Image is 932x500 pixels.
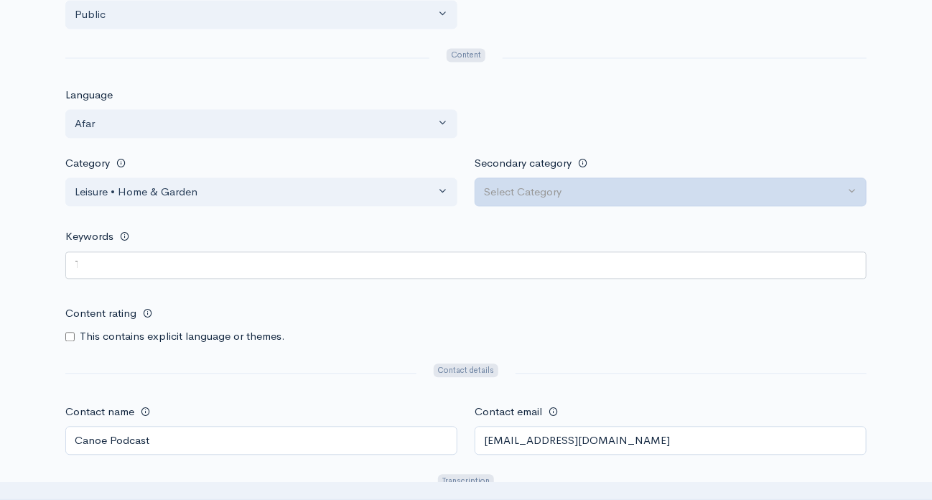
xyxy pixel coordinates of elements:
[475,177,867,207] button: Select Category
[438,474,493,488] span: Transcription
[65,299,136,328] label: Content rating
[447,48,485,62] span: Content
[65,87,113,103] label: Language
[65,155,110,172] label: Category
[75,256,78,273] input: Topic A, Topic B, Topic C
[80,328,285,345] label: This contains explicit language or themes.
[75,116,435,132] div: Afar
[475,155,572,172] label: Secondary category
[65,109,457,139] button: Afar
[484,184,844,200] div: Select Category
[65,404,134,420] label: Contact name
[65,177,457,207] button: Leisure • Home & Garden
[65,222,113,251] label: Keywords
[475,404,542,420] label: Contact email
[65,426,457,455] input: Turtle podcast productions
[475,426,867,455] input: email@example.com
[75,6,435,23] div: Public
[434,364,498,377] span: Contact details
[75,184,435,200] div: Leisure • Home & Garden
